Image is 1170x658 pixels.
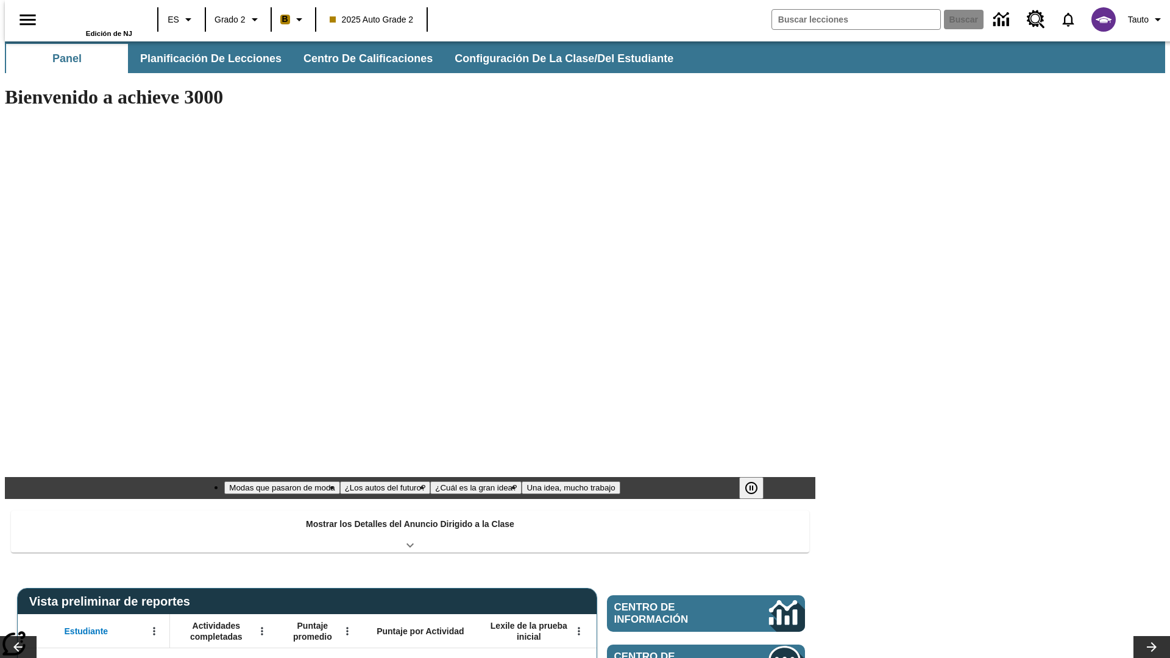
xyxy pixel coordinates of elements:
[5,41,1165,73] div: Subbarra de navegación
[377,626,464,637] span: Puntaje por Actividad
[29,595,196,609] span: Vista preliminar de reportes
[130,44,291,73] button: Planificación de lecciones
[1091,7,1116,32] img: avatar image
[445,44,683,73] button: Configuración de la clase/del estudiante
[570,622,588,640] button: Abrir menú
[145,622,163,640] button: Abrir menú
[10,2,46,38] button: Abrir el menú lateral
[484,620,573,642] span: Lexile de la prueba inicial
[253,622,271,640] button: Abrir menú
[53,4,132,37] div: Portada
[1123,9,1170,30] button: Perfil/Configuración
[986,3,1019,37] a: Centro de información
[772,10,940,29] input: Buscar campo
[330,13,414,26] span: 2025 Auto Grade 2
[65,626,108,637] span: Estudiante
[294,44,442,73] button: Centro de calificaciones
[52,52,82,66] span: Panel
[340,481,431,494] button: Diapositiva 2 ¿Los autos del futuro?
[303,52,433,66] span: Centro de calificaciones
[162,9,201,30] button: Lenguaje: ES, Selecciona un idioma
[607,595,805,632] a: Centro de información
[275,9,311,30] button: Boost El color de la clase es anaranjado claro. Cambiar el color de la clase.
[86,30,132,37] span: Edición de NJ
[168,13,179,26] span: ES
[283,620,342,642] span: Puntaje promedio
[5,86,815,108] h1: Bienvenido a achieve 3000
[140,52,282,66] span: Planificación de lecciones
[306,518,514,531] p: Mostrar los Detalles del Anuncio Dirigido a la Clase
[53,5,132,30] a: Portada
[210,9,267,30] button: Grado: Grado 2, Elige un grado
[224,481,339,494] button: Diapositiva 1 Modas que pasaron de moda
[430,481,522,494] button: Diapositiva 3 ¿Cuál es la gran idea?
[1084,4,1123,35] button: Escoja un nuevo avatar
[1019,3,1052,36] a: Centro de recursos, Se abrirá en una pestaña nueva.
[522,481,620,494] button: Diapositiva 4 Una idea, mucho trabajo
[1133,636,1170,658] button: Carrusel de lecciones, seguir
[5,44,684,73] div: Subbarra de navegación
[214,13,246,26] span: Grado 2
[739,477,764,499] button: Pausar
[1052,4,1084,35] a: Notificaciones
[11,511,809,553] div: Mostrar los Detalles del Anuncio Dirigido a la Clase
[1128,13,1149,26] span: Tauto
[6,44,128,73] button: Panel
[338,622,356,640] button: Abrir menú
[739,477,776,499] div: Pausar
[176,620,257,642] span: Actividades completadas
[282,12,288,27] span: B
[455,52,673,66] span: Configuración de la clase/del estudiante
[614,601,728,626] span: Centro de información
